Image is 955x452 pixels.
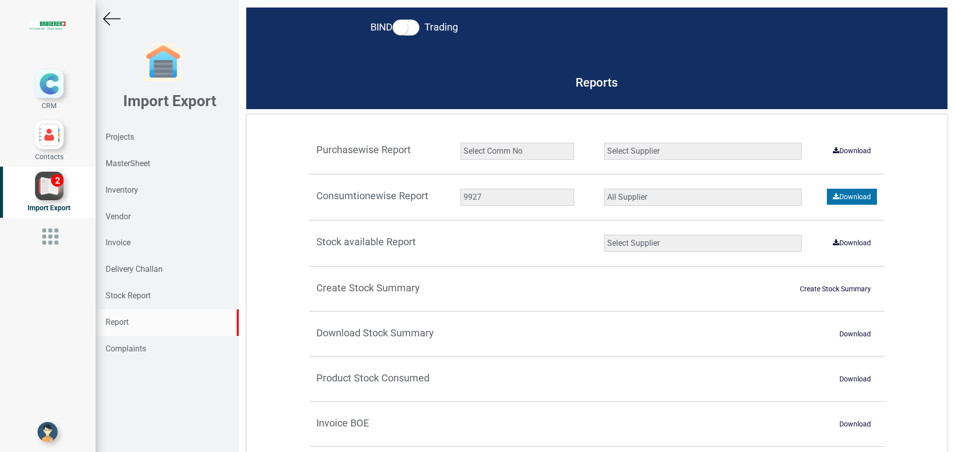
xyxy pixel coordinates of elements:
strong: Consumtionewise Report [316,190,428,202]
strong: Invoice [106,238,131,247]
strong: Create Stock Summary [316,282,419,294]
a: Download [833,326,877,342]
strong: Inventory [106,185,138,195]
strong: Download Stock Summary [316,327,433,339]
a: Download [833,371,877,387]
strong: MasterSheet [106,159,150,168]
a: Download [833,416,877,432]
strong: Invoice BOE [316,417,369,429]
strong: Projects [106,132,134,142]
img: garage-closed.png [143,43,183,83]
strong: Trading [424,21,458,33]
strong: Complaints [106,344,146,353]
strong: Product Stock Consumed [316,372,429,384]
button: Download [827,143,877,159]
span: Import Export [28,204,71,212]
strong: BIND [370,21,392,33]
strong: Stock available Report [316,236,416,248]
button: Create Stock Summary [794,281,877,297]
strong: Delivery Challan [106,264,163,274]
span: CRM [42,102,57,110]
span: Contacts [35,153,64,161]
h3: Reports [493,76,701,89]
strong: Vendor [106,212,131,221]
b: Import Export [123,92,216,110]
strong: Stock Report [106,291,151,300]
a: Download [827,189,877,205]
strong: Purchasewise Report [316,144,411,156]
strong: Report [106,317,129,327]
div: 2 [51,174,64,187]
button: Download [827,235,877,251]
